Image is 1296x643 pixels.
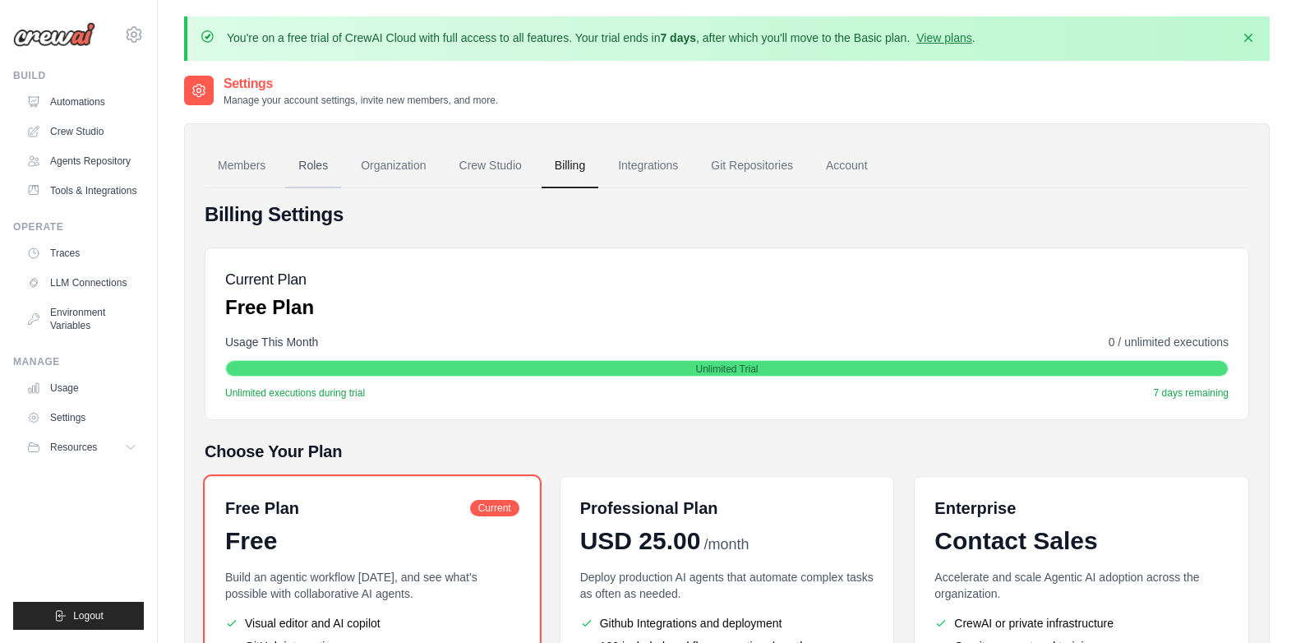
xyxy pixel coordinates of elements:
a: View plans [916,31,971,44]
p: Build an agentic workflow [DATE], and see what's possible with collaborative AI agents. [225,569,519,602]
div: Build [13,69,144,82]
a: Git Repositories [698,144,806,188]
p: Free Plan [225,294,314,321]
h6: Professional Plan [580,497,718,520]
img: Logo [13,22,95,47]
div: Contact Sales [934,526,1229,556]
span: 7 days remaining [1154,386,1229,400]
span: Resources [50,441,97,454]
span: /month [703,534,749,556]
a: Environment Variables [20,299,144,339]
h2: Settings [224,74,498,94]
span: Unlimited Trial [695,363,758,376]
p: Manage your account settings, invite new members, and more. [224,94,498,107]
a: Members [205,144,279,188]
li: Visual editor and AI copilot [225,615,519,631]
h6: Enterprise [934,497,1229,520]
span: Usage This Month [225,334,318,350]
a: Crew Studio [446,144,535,188]
a: Integrations [605,144,691,188]
div: Free [225,526,519,556]
p: Accelerate and scale Agentic AI adoption across the organization. [934,569,1229,602]
h4: Billing Settings [205,201,1249,228]
span: Current [470,500,519,516]
span: 0 / unlimited executions [1109,334,1229,350]
h5: Current Plan [225,268,314,291]
a: Organization [348,144,439,188]
a: Usage [20,375,144,401]
a: Automations [20,89,144,115]
span: Unlimited executions during trial [225,386,365,400]
h5: Choose Your Plan [205,440,1249,463]
a: Traces [20,240,144,266]
a: Account [813,144,881,188]
button: Resources [20,434,144,460]
a: Crew Studio [20,118,144,145]
a: Tools & Integrations [20,178,144,204]
div: Operate [13,220,144,234]
span: Logout [73,609,104,622]
h6: Free Plan [225,497,299,520]
p: You're on a free trial of CrewAI Cloud with full access to all features. Your trial ends in , aft... [227,30,975,46]
a: Roles [285,144,341,188]
span: USD 25.00 [580,526,701,556]
strong: 7 days [660,31,696,44]
a: Agents Repository [20,148,144,174]
div: Manage [13,355,144,368]
a: LLM Connections [20,270,144,296]
p: Deploy production AI agents that automate complex tasks as often as needed. [580,569,874,602]
a: Settings [20,405,144,431]
li: Github Integrations and deployment [580,615,874,631]
a: Billing [542,144,598,188]
button: Logout [13,602,144,630]
li: CrewAI or private infrastructure [934,615,1229,631]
